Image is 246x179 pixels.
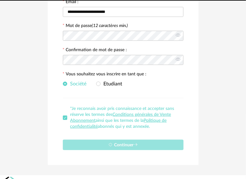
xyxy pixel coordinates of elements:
span: Etudiant [101,81,123,86]
label: Confirmation de mot de passe : [63,48,127,53]
span: *Je reconnais avoir pris connaissance et accepter sans réserve les termes des ainsi que les terme... [70,106,174,129]
span: Société [67,81,87,86]
a: Politique de confidentialité [70,118,167,129]
i: (12 caractères min.) [92,24,128,28]
label: Vous souhaitez vous inscrire en tant que : [63,72,147,78]
label: Mot de passe [66,24,128,28]
a: Conditions générales de Vente Abonnement [70,112,171,123]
